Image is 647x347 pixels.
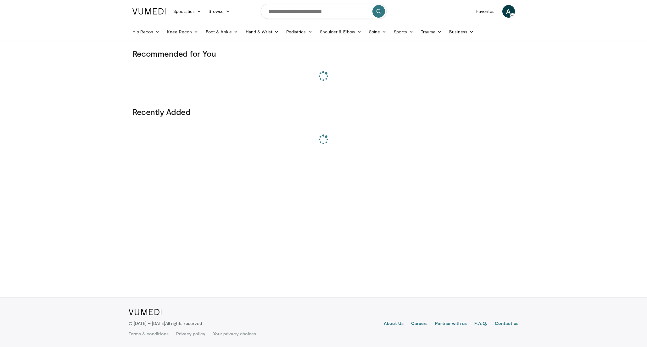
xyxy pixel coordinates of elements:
[129,320,202,327] p: © [DATE] – [DATE]
[435,320,467,328] a: Partner with us
[129,331,169,337] a: Terms & conditions
[282,26,316,38] a: Pediatrics
[132,107,515,117] h3: Recently Added
[502,5,515,18] a: A
[129,309,162,315] img: VuMedi Logo
[163,26,202,38] a: Knee Recon
[176,331,205,337] a: Privacy policy
[472,5,499,18] a: Favorites
[165,321,202,326] span: All rights reserved
[132,8,166,14] img: VuMedi Logo
[242,26,282,38] a: Hand & Wrist
[445,26,477,38] a: Business
[213,331,256,337] a: Your privacy choices
[132,48,515,59] h3: Recommended for You
[170,5,205,18] a: Specialties
[417,26,446,38] a: Trauma
[202,26,242,38] a: Foot & Ankle
[316,26,365,38] a: Shoulder & Elbow
[411,320,428,328] a: Careers
[390,26,417,38] a: Sports
[495,320,519,328] a: Contact us
[205,5,234,18] a: Browse
[384,320,404,328] a: About Us
[261,4,387,19] input: Search topics, interventions
[365,26,390,38] a: Spine
[474,320,487,328] a: F.A.Q.
[129,26,164,38] a: Hip Recon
